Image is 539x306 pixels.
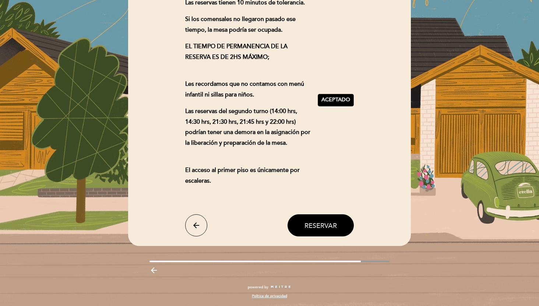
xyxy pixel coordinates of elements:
[185,214,207,236] button: arrow_back
[288,214,354,236] button: Reservar
[185,41,312,73] p: EL TIEMPO DE PERMANENCIA DE LA RESERVA ES DE 2HS MÁXIMO;
[185,106,312,159] p: Las reservas del segundo turno (14:00 hrs, 14:30 hrs, 21:30 hrs, 21:45 hrs y 22:00 hrs) podrían t...
[185,14,312,35] p: Si los comensales no llegaron pasado ese tiempo, la mesa podría ser ocupada.
[248,285,291,290] a: powered by
[185,79,312,100] p: Les recordamos que no contamos con menú infantil ni sillas para niños.
[192,221,201,230] i: arrow_back
[270,285,291,289] img: MEITRE
[304,221,337,229] span: Reservar
[318,94,354,106] button: Aceptado
[321,96,350,104] span: Aceptado
[185,165,312,197] p: El acceso al primer piso es únicamente por escaleras.
[149,266,158,275] i: arrow_backward
[248,285,268,290] span: powered by
[252,293,287,299] a: Política de privacidad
